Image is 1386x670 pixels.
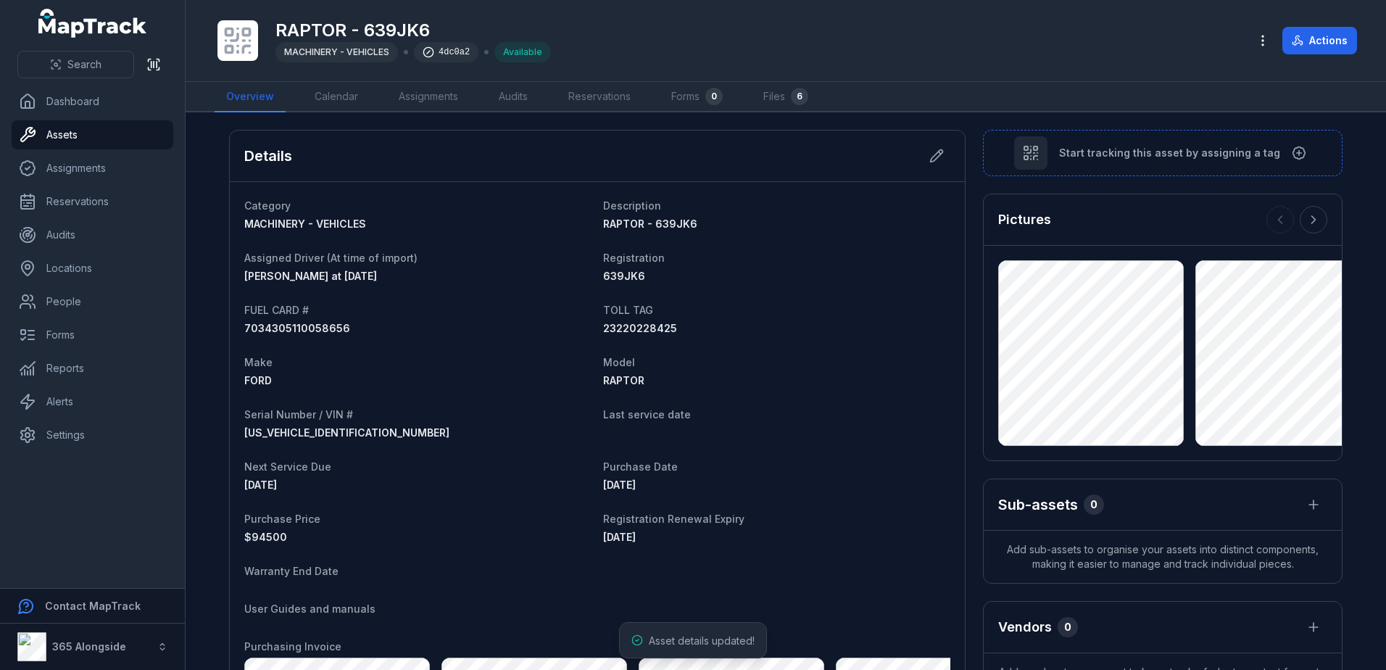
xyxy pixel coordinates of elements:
[12,154,173,183] a: Assignments
[752,82,820,112] a: Files6
[12,287,173,316] a: People
[244,479,277,491] time: 01/04/2026, 10:00:00 am
[1282,27,1357,54] button: Actions
[660,82,734,112] a: Forms0
[244,460,331,473] span: Next Service Due
[487,82,539,112] a: Audits
[603,531,636,543] span: [DATE]
[414,42,478,62] div: 4dc0a2
[215,82,286,112] a: Overview
[244,304,309,316] span: FUEL CARD #
[603,479,636,491] span: [DATE]
[791,88,808,105] div: 6
[67,57,101,72] span: Search
[494,42,551,62] div: Available
[244,146,292,166] h2: Details
[1058,617,1078,637] div: 0
[244,565,339,577] span: Warranty End Date
[244,199,291,212] span: Category
[12,120,173,149] a: Assets
[603,270,645,282] span: 639JK6
[244,640,341,653] span: Purchasing Invoice
[603,460,678,473] span: Purchase Date
[998,210,1051,230] h3: Pictures
[244,322,350,334] span: 7034305110058656
[52,640,126,653] strong: 365 Alongside
[649,634,755,647] span: Asset details updated!
[244,252,418,264] span: Assigned Driver (At time of import)
[244,513,320,525] span: Purchase Price
[244,426,449,439] span: [US_VEHICLE_IDENTIFICATION_NUMBER]
[17,51,134,78] button: Search
[603,374,644,386] span: RAPTOR
[603,199,661,212] span: Description
[244,374,272,386] span: FORD
[557,82,642,112] a: Reservations
[603,356,635,368] span: Model
[603,479,636,491] time: 03/10/2024, 10:00:00 am
[705,88,723,105] div: 0
[244,356,273,368] span: Make
[38,9,147,38] a: MapTrack
[983,130,1343,176] button: Start tracking this asset by assigning a tag
[12,387,173,416] a: Alerts
[284,46,389,57] span: MACHINERY - VEHICLES
[244,479,277,491] span: [DATE]
[12,220,173,249] a: Audits
[303,82,370,112] a: Calendar
[12,187,173,216] a: Reservations
[12,354,173,383] a: Reports
[12,87,173,116] a: Dashboard
[275,19,551,42] h1: RAPTOR - 639JK6
[603,218,697,230] span: RAPTOR - 639JK6
[244,603,375,615] span: User Guides and manuals
[603,322,677,334] span: 23220228425
[244,270,377,282] span: [PERSON_NAME] at [DATE]
[998,617,1052,637] h3: Vendors
[998,495,1078,515] h2: Sub-assets
[12,320,173,350] a: Forms
[603,408,691,421] span: Last service date
[45,600,141,612] strong: Contact MapTrack
[1059,146,1280,160] span: Start tracking this asset by assigning a tag
[984,531,1342,583] span: Add sub-assets to organise your assets into distinct components, making it easier to manage and t...
[12,254,173,283] a: Locations
[387,82,470,112] a: Assignments
[1084,495,1104,515] div: 0
[244,531,287,543] span: 94500 AUD
[603,304,653,316] span: TOLL TAG
[603,531,636,543] time: 07/03/2026, 10:00:00 am
[603,252,665,264] span: Registration
[244,408,353,421] span: Serial Number / VIN #
[244,218,366,230] span: MACHINERY - VEHICLES
[603,513,744,525] span: Registration Renewal Expiry
[12,421,173,450] a: Settings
